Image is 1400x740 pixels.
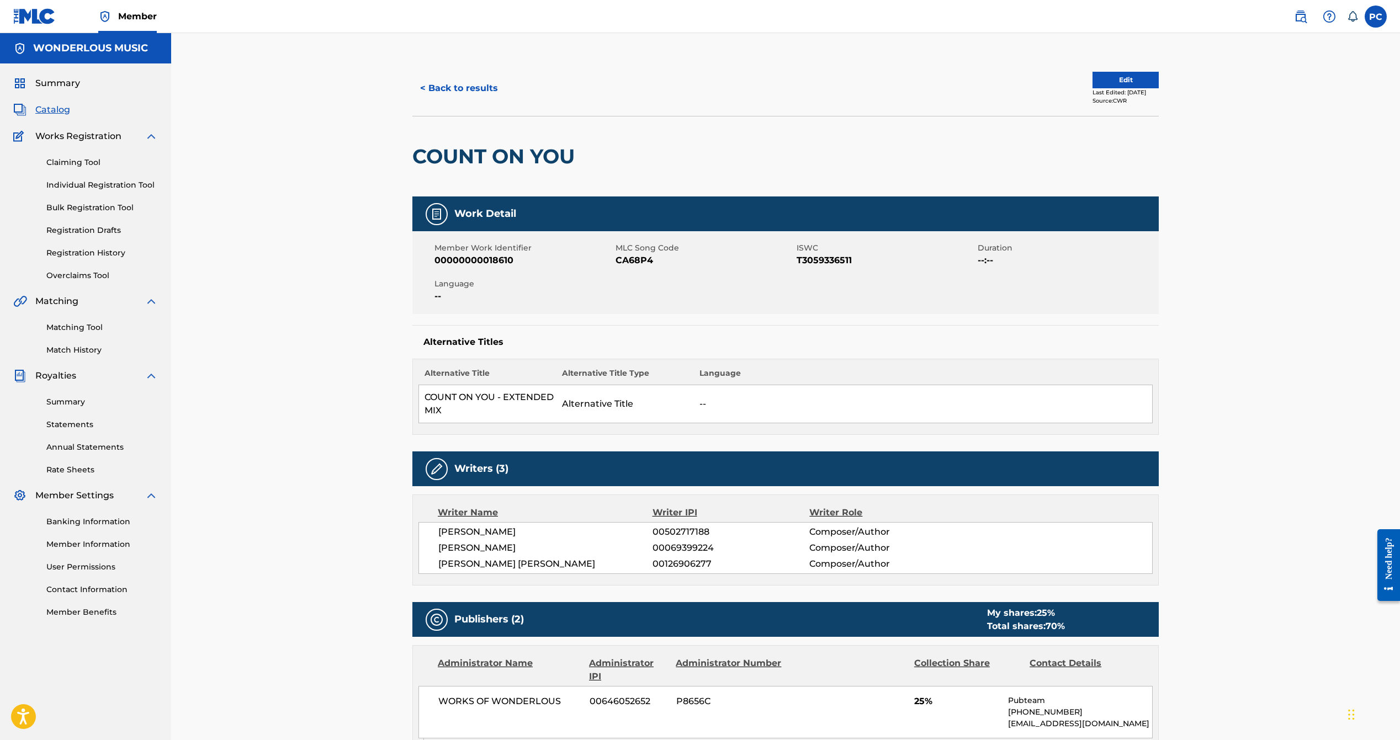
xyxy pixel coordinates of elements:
img: Top Rightsholder [98,10,112,23]
a: Summary [46,396,158,408]
span: Duration [978,242,1156,254]
span: 25% [914,695,1000,708]
button: < Back to results [412,74,506,102]
a: SummarySummary [13,77,80,90]
span: Member Settings [35,489,114,502]
a: Public Search [1290,6,1312,28]
span: 00502717188 [653,525,809,539]
div: Writer Name [438,506,653,519]
div: My shares: [987,606,1065,620]
span: --:-- [978,254,1156,267]
td: -- [694,385,1153,423]
iframe: Resource Center [1369,520,1400,609]
span: Composer/Author [809,541,952,555]
div: Notifications [1347,11,1358,22]
span: 70 % [1046,621,1065,631]
span: 00126906277 [653,557,809,571]
img: MLC Logo [13,8,56,24]
div: Writer Role [809,506,952,519]
div: Administrator IPI [589,657,667,683]
img: Member Settings [13,489,26,502]
span: Composer/Author [809,525,952,539]
div: Collection Share [914,657,1021,683]
img: expand [145,130,158,143]
div: Contact Details [1030,657,1137,683]
span: Summary [35,77,80,90]
span: WORKS OF WONDERLOUS [438,695,581,708]
button: Edit [1093,72,1159,88]
span: CA68P4 [616,254,794,267]
h5: Writers (3) [454,462,508,475]
a: Registration History [46,247,158,259]
span: Catalog [35,103,70,116]
span: Composer/Author [809,557,952,571]
div: Last Edited: [DATE] [1093,88,1159,97]
img: Royalties [13,369,26,382]
div: Source: CWR [1093,97,1159,105]
span: Member Work Identifier [434,242,613,254]
span: 00069399224 [653,541,809,555]
th: Alternative Title [419,368,556,385]
h5: Alternative Titles [423,337,1148,348]
img: search [1294,10,1307,23]
img: Work Detail [430,207,443,221]
th: Alternative Title Type [556,368,694,385]
span: 25 % [1037,608,1055,618]
img: Summary [13,77,26,90]
span: Member [118,10,157,23]
a: Overclaims Tool [46,270,158,281]
iframe: Chat Widget [1345,687,1400,740]
span: T3059336511 [797,254,975,267]
p: [PHONE_NUMBER] [1008,706,1152,718]
div: Writer IPI [653,506,810,519]
span: ISWC [797,242,975,254]
h2: COUNT ON YOU [412,144,580,169]
img: Catalog [13,103,26,116]
img: Publishers [430,613,443,626]
img: expand [145,369,158,382]
span: [PERSON_NAME] [438,541,653,555]
a: Individual Registration Tool [46,179,158,191]
a: Member Information [46,539,158,550]
p: Pubteam [1008,695,1152,706]
span: 00000000018610 [434,254,613,267]
div: Help [1318,6,1340,28]
div: User Menu [1365,6,1387,28]
span: MLC Song Code [616,242,794,254]
h5: Work Detail [454,207,516,220]
a: Banking Information [46,516,158,528]
span: Works Registration [35,130,121,143]
div: Drag [1348,698,1355,731]
a: Matching Tool [46,322,158,333]
td: COUNT ON YOU - EXTENDED MIX [419,385,556,423]
a: Registration Drafts [46,225,158,236]
span: Royalties [35,369,76,382]
a: CatalogCatalog [13,103,70,116]
img: Accounts [13,42,26,55]
span: 00646052652 [590,695,668,708]
a: User Permissions [46,561,158,573]
a: Member Benefits [46,606,158,618]
h5: Publishers (2) [454,613,524,626]
h5: WONDERLOUS MUSIC [33,42,148,55]
span: [PERSON_NAME] [438,525,653,539]
span: P8656C [676,695,783,708]
th: Language [694,368,1153,385]
img: expand [145,489,158,502]
span: [PERSON_NAME] [PERSON_NAME] [438,557,653,571]
div: Administrator Name [438,657,581,683]
img: Writers [430,462,443,476]
a: Bulk Registration Tool [46,202,158,214]
img: Matching [13,295,27,308]
a: Annual Statements [46,441,158,453]
img: help [1323,10,1336,23]
span: Matching [35,295,78,308]
a: Statements [46,419,158,430]
a: Contact Information [46,584,158,595]
div: Total shares: [987,620,1065,633]
img: expand [145,295,158,308]
img: Works Registration [13,130,28,143]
